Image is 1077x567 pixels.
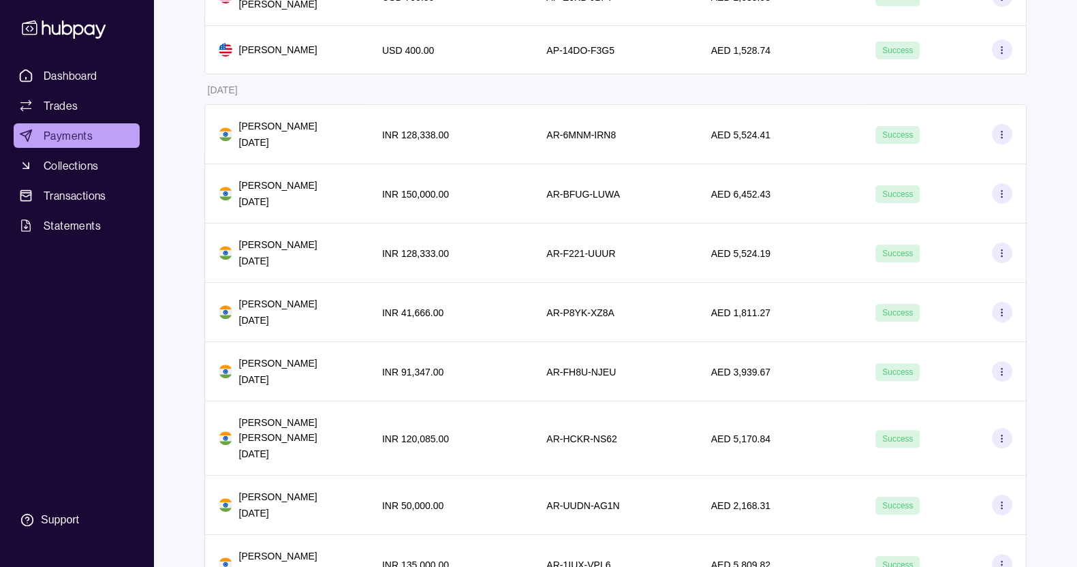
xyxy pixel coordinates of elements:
p: AED 5,170.84 [711,433,770,444]
div: Support [41,512,79,527]
img: in [219,187,232,200]
a: Support [14,506,140,534]
p: AED 1,528.74 [711,45,770,56]
p: [DATE] [239,254,317,269]
span: Trades [44,97,78,114]
p: [DATE] [239,506,317,521]
p: AR-P8YK-XZ8A [546,307,614,318]
a: Trades [14,93,140,118]
p: [PERSON_NAME] [239,296,317,311]
p: AR-F221-UUUR [546,248,615,259]
p: [PERSON_NAME] [239,356,317,371]
a: Statements [14,213,140,238]
span: Transactions [44,187,106,204]
span: Success [882,501,913,510]
span: Success [882,308,913,318]
span: Success [882,189,913,199]
img: us [219,43,232,57]
p: INR 120,085.00 [382,433,449,444]
a: Transactions [14,183,140,208]
img: in [219,365,232,378]
img: in [219,498,232,512]
p: [DATE] [239,446,355,461]
img: in [219,305,232,319]
p: AR-HCKR-NS62 [546,433,616,444]
span: Success [882,367,913,377]
p: [DATE] [208,85,238,95]
p: INR 50,000.00 [382,500,443,511]
p: INR 91,347.00 [382,367,443,378]
p: [PERSON_NAME] [239,178,317,193]
p: AED 5,524.19 [711,248,770,259]
p: [DATE] [239,135,317,150]
img: in [219,246,232,260]
p: [PERSON_NAME] [239,489,317,504]
a: Collections [14,153,140,178]
a: Dashboard [14,63,140,88]
p: AED 6,452.43 [711,189,770,200]
span: Collections [44,157,98,174]
p: [PERSON_NAME] [239,42,317,57]
p: USD 400.00 [382,45,434,56]
p: AED 3,939.67 [711,367,770,378]
p: AED 1,811.27 [711,307,770,318]
p: AR-UUDN-AG1N [546,500,619,511]
p: [DATE] [239,372,317,387]
p: [PERSON_NAME] [239,549,317,564]
p: AED 5,524.41 [711,129,770,140]
p: INR 41,666.00 [382,307,443,318]
p: [DATE] [239,313,317,328]
p: INR 128,333.00 [382,248,449,259]
p: [PERSON_NAME] [239,237,317,252]
p: [DATE] [239,194,317,209]
p: AR-6MNM-IRN8 [546,129,616,140]
a: Payments [14,123,140,148]
p: AP-14DO-F3G5 [546,45,614,56]
span: Success [882,434,913,444]
p: AR-BFUG-LUWA [546,189,620,200]
span: Success [882,130,913,140]
span: Payments [44,127,93,144]
span: Statements [44,217,101,234]
p: [PERSON_NAME] [239,119,317,134]
p: INR 128,338.00 [382,129,449,140]
p: AR-FH8U-NJEU [546,367,616,378]
p: [PERSON_NAME] [PERSON_NAME] [239,415,355,445]
span: Dashboard [44,67,97,84]
p: AED 2,168.31 [711,500,770,511]
p: INR 150,000.00 [382,189,449,200]
img: in [219,431,232,445]
img: in [219,127,232,141]
span: Success [882,249,913,258]
span: Success [882,46,913,55]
